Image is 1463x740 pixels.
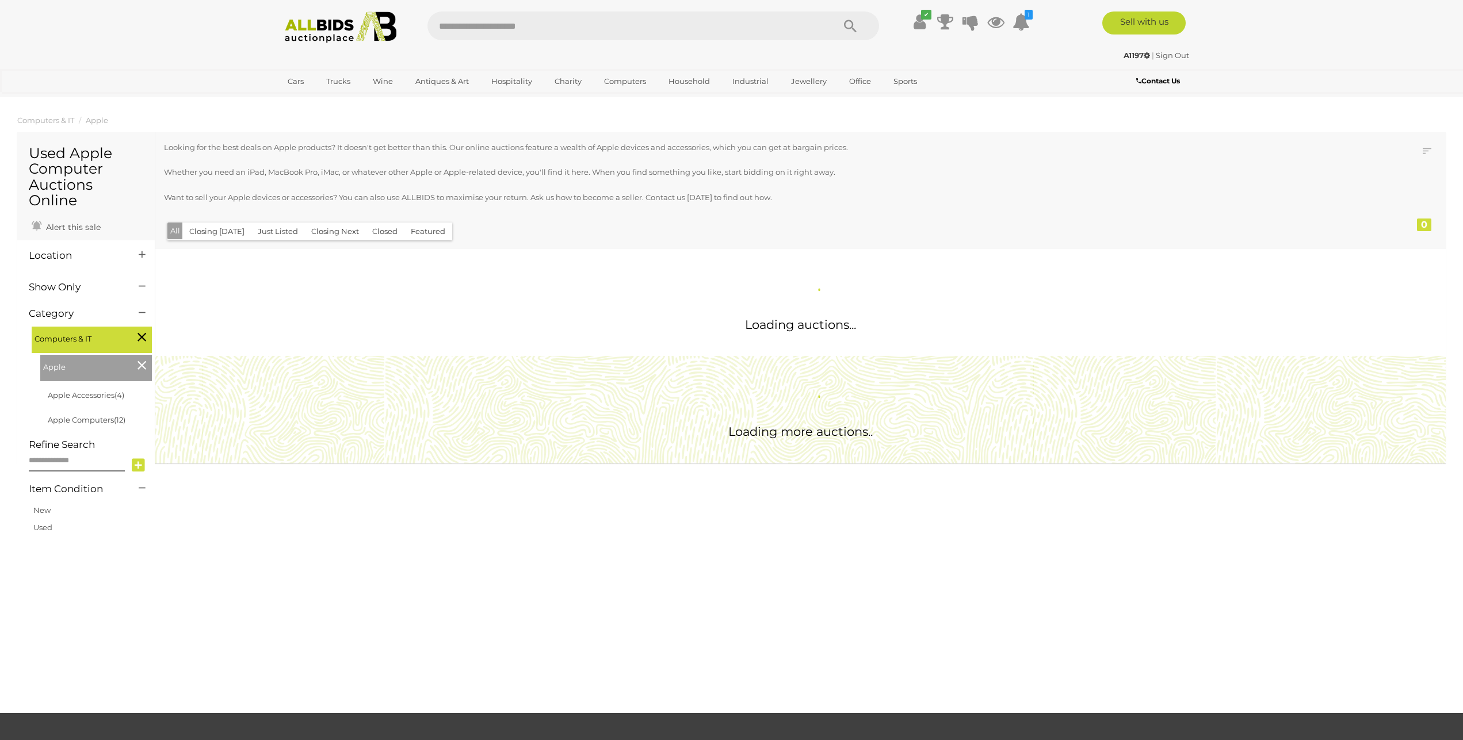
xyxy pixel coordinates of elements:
a: ✔ [911,11,929,32]
span: | [1152,51,1154,60]
a: Alert this sale [29,217,104,235]
a: Antiques & Art [408,72,476,91]
button: All [167,223,183,239]
a: Trucks [319,72,358,91]
a: Jewellery [784,72,834,91]
button: Just Listed [251,223,305,240]
h4: Show Only [29,282,121,293]
h4: Refine Search [29,439,152,450]
a: Wine [365,72,400,91]
button: Featured [404,223,452,240]
a: Sign Out [1156,51,1189,60]
span: Apple [43,358,129,374]
span: (12) [114,415,125,424]
a: Apple Accessories(4) [48,390,124,400]
a: Apple Computers(12) [48,415,125,424]
p: Whether you need an iPad, MacBook Pro, iMac, or whatever other Apple or Apple-related device, you... [164,166,1323,179]
span: Loading auctions... [745,317,856,332]
h4: Location [29,250,121,261]
h4: Category [29,308,121,319]
a: Computers [597,72,654,91]
p: Want to sell your Apple devices or accessories? You can also use ALLBIDS to maximise your return.... [164,191,1323,204]
strong: A1197 [1124,51,1150,60]
button: Closed [365,223,404,240]
a: Sports [886,72,925,91]
b: Contact Us [1136,76,1180,85]
h1: Used Apple Computer Auctions Online [29,145,143,209]
a: Contact Us [1136,75,1183,87]
a: Charity [547,72,589,91]
p: Looking for the best deals on Apple products? It doesn't get better than this. Our online auction... [164,141,1323,154]
a: Hospitality [484,72,540,91]
span: Alert this sale [43,222,101,232]
a: Computers & IT [17,116,74,125]
i: 1 [1025,10,1033,20]
div: 0 [1417,218,1431,231]
a: New [33,505,51,515]
button: Closing Next [304,223,366,240]
a: Industrial [725,72,776,91]
a: [GEOGRAPHIC_DATA] [280,91,377,110]
a: Office [842,72,878,91]
a: Cars [280,72,311,91]
button: Closing [DATE] [182,223,251,240]
a: Used [33,523,52,532]
span: (4) [114,390,124,400]
span: Computers & IT [35,329,121,346]
i: ✔ [921,10,931,20]
a: Apple [86,116,108,125]
a: Sell with us [1102,11,1186,34]
h4: Item Condition [29,484,121,494]
a: A1197 [1124,51,1152,60]
span: Loading more auctions.. [728,424,873,439]
a: 1 [1013,11,1030,32]
img: Allbids.com.au [278,11,403,43]
a: Household [661,72,717,91]
button: Search [822,11,879,40]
